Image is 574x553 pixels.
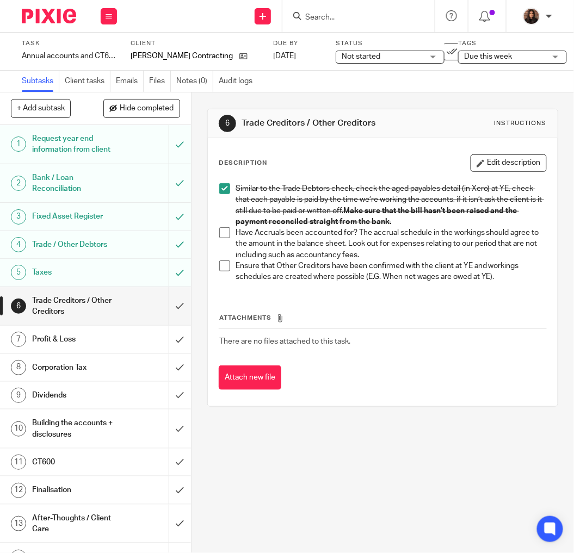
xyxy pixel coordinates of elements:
[32,170,116,197] h1: Bank / Loan Reconciliation
[32,264,116,281] h1: Taxes
[120,104,174,113] span: Hide completed
[11,455,26,470] div: 11
[219,315,271,321] span: Attachments
[219,338,350,345] span: There are no files attached to this task.
[471,154,547,172] button: Edit description
[32,331,116,347] h1: Profit & Loss
[11,360,26,375] div: 8
[219,159,267,167] p: Description
[236,260,546,283] p: Ensure that Other Creditors have been confirmed with the client at YE and workings schedules are ...
[32,131,116,158] h1: Request year end information from client
[464,53,512,60] span: Due this week
[273,52,296,60] span: [DATE]
[11,99,71,117] button: + Add subtask
[32,237,116,253] h1: Trade / Other Debtors
[11,332,26,347] div: 7
[495,119,547,128] div: Instructions
[523,8,540,25] img: Headshot.jpg
[22,51,117,61] div: Annual accounts and CT600 return
[32,208,116,225] h1: Fixed Asset Register
[32,415,116,443] h1: Building the accounts + disclosures
[11,176,26,191] div: 2
[342,53,380,60] span: Not started
[149,71,171,92] a: Files
[219,71,258,92] a: Audit logs
[32,510,116,538] h1: After-Thoughts / Client Care
[11,516,26,531] div: 13
[11,299,26,314] div: 6
[32,454,116,470] h1: CT600
[131,51,234,61] p: [PERSON_NAME] Contracting Ltd
[219,365,281,390] button: Attach new file
[11,388,26,403] div: 9
[11,265,26,280] div: 5
[131,39,260,48] label: Client
[11,136,26,152] div: 1
[11,421,26,437] div: 10
[32,387,116,403] h1: Dividends
[65,71,110,92] a: Client tasks
[22,39,117,48] label: Task
[219,115,236,132] div: 6
[11,483,26,498] div: 12
[103,99,180,117] button: Hide completed
[11,209,26,225] div: 3
[32,359,116,376] h1: Corporation Tax
[32,293,116,320] h1: Trade Creditors / Other Creditors
[176,71,213,92] a: Notes (0)
[236,207,519,226] strong: Make sure that the bill hasn’t been raised and the payment reconciled straight from the bank.
[236,227,546,260] p: Have Accruals been accounted for? The accrual schedule in the workings should agree to the amount...
[11,237,26,252] div: 4
[22,71,59,92] a: Subtasks
[32,482,116,498] h1: Finalisation
[236,183,546,227] p: Similar to the Trade Debtors check, check the aged payables detail (in Xero) at YE, check that ea...
[242,117,406,129] h1: Trade Creditors / Other Creditors
[22,9,76,23] img: Pixie
[116,71,144,92] a: Emails
[273,39,322,48] label: Due by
